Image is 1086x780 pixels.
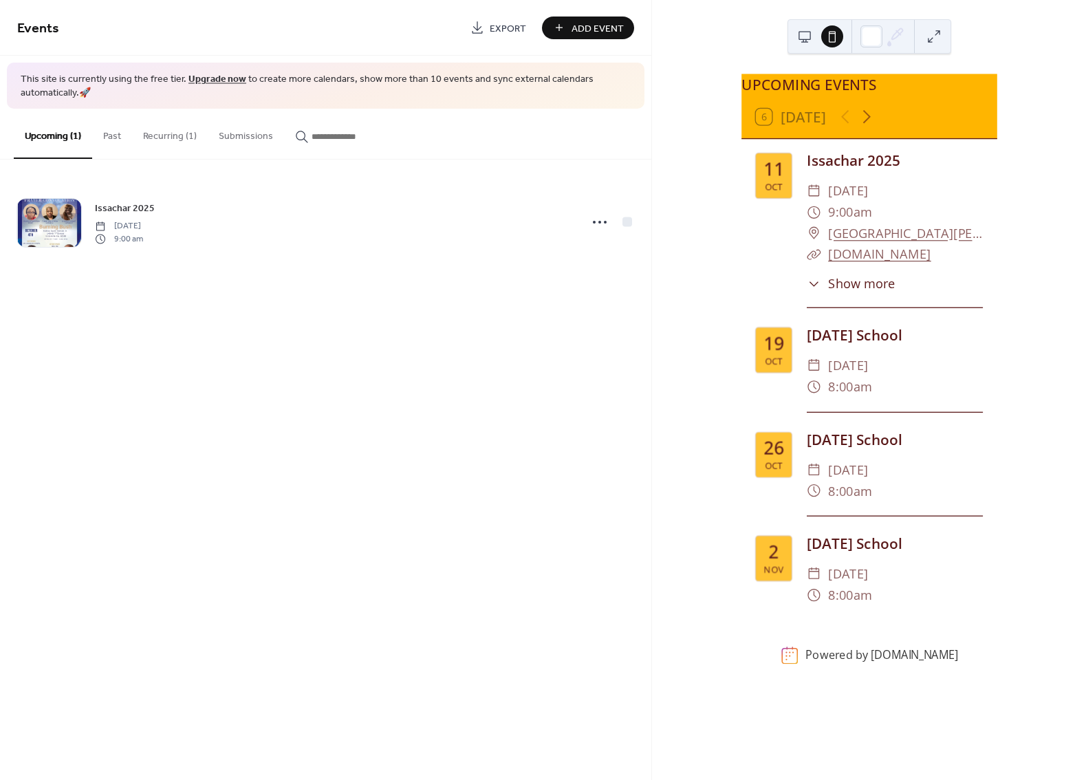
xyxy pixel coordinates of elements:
[741,74,997,95] div: UPCOMING EVENTS
[828,274,895,293] span: Show more
[807,429,983,450] div: [DATE] School
[765,461,783,470] div: Oct
[828,585,872,606] span: 8:00am
[807,376,821,398] div: ​
[807,180,821,202] div: ​
[828,180,869,202] span: [DATE]
[92,109,132,158] button: Past
[807,223,821,244] div: ​
[828,223,983,244] a: [GEOGRAPHIC_DATA][PERSON_NAME][DEMOGRAPHIC_DATA]
[807,355,821,376] div: ​
[95,220,143,232] span: [DATE]
[572,21,624,36] span: Add Event
[807,151,900,171] a: Issachar 2025
[95,232,143,245] span: 9:00 am
[132,109,208,158] button: Recurring (1)
[828,376,872,398] span: 8:00am
[807,244,821,266] div: ​
[763,335,783,353] div: 19
[763,565,783,574] div: Nov
[807,533,983,554] div: [DATE] School
[765,356,783,365] div: Oct
[763,160,783,178] div: 11
[807,274,821,293] div: ​
[828,246,931,263] a: [DOMAIN_NAME]
[208,109,284,158] button: Submissions
[807,325,983,346] div: [DATE] School
[807,459,821,480] div: ​
[542,17,634,39] button: Add Event
[21,73,631,100] span: This site is currently using the free tier. to create more calendars, show more than 10 events an...
[14,109,92,159] button: Upcoming (1)
[807,202,821,223] div: ​
[765,182,783,191] div: Oct
[805,648,958,663] div: Powered by
[95,202,155,216] span: Issachar 2025
[17,15,59,42] span: Events
[188,70,246,89] a: Upgrade now
[828,355,869,376] span: [DATE]
[763,440,783,457] div: 26
[768,543,778,561] div: 2
[871,648,958,663] a: [DOMAIN_NAME]
[95,200,155,216] a: Issachar 2025
[828,202,872,223] span: 9:00am
[807,480,821,501] div: ​
[828,480,872,501] span: 8:00am
[490,21,526,36] span: Export
[460,17,536,39] a: Export
[807,585,821,606] div: ​
[807,563,821,585] div: ​
[828,563,869,585] span: [DATE]
[828,459,869,480] span: [DATE]
[807,274,895,293] button: ​Show more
